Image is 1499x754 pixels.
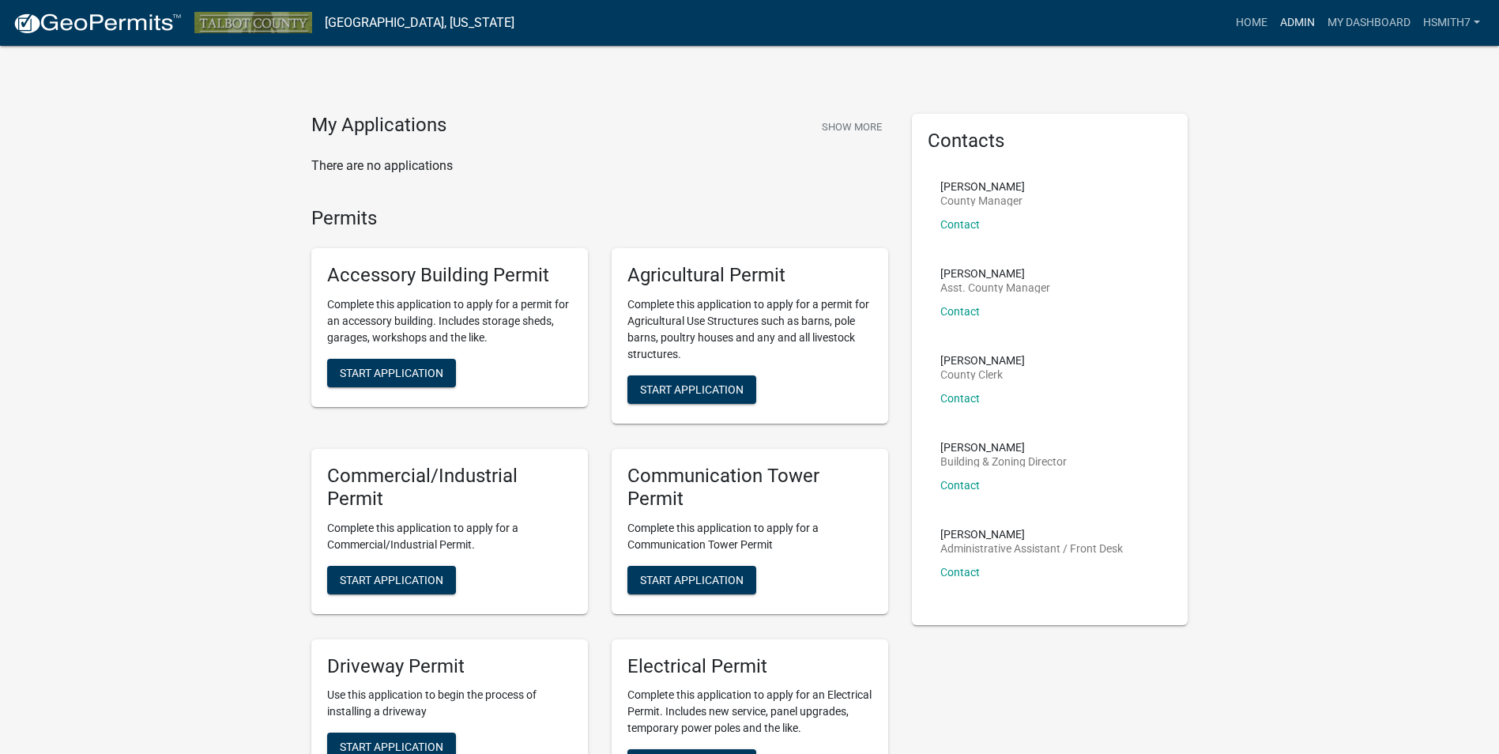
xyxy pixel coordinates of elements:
[627,296,872,363] p: Complete this application to apply for a permit for Agricultural Use Structures such as barns, po...
[311,114,446,138] h4: My Applications
[1417,8,1486,38] a: hsmith7
[327,566,456,594] button: Start Application
[815,114,888,140] button: Show More
[940,195,1025,206] p: County Manager
[311,207,888,230] h4: Permits
[1321,8,1417,38] a: My Dashboard
[640,383,744,396] span: Start Application
[928,130,1173,153] h5: Contacts
[627,520,872,553] p: Complete this application to apply for a Communication Tower Permit
[940,282,1050,293] p: Asst. County Manager
[940,218,980,231] a: Contact
[940,305,980,318] a: Contact
[627,465,872,511] h5: Communication Tower Permit
[940,442,1067,453] p: [PERSON_NAME]
[340,741,443,753] span: Start Application
[627,264,872,287] h5: Agricultural Permit
[940,456,1067,467] p: Building & Zoning Director
[627,655,872,678] h5: Electrical Permit
[940,479,980,492] a: Contact
[327,465,572,511] h5: Commercial/Industrial Permit
[327,264,572,287] h5: Accessory Building Permit
[340,573,443,586] span: Start Application
[327,655,572,678] h5: Driveway Permit
[940,529,1123,540] p: [PERSON_NAME]
[194,12,312,33] img: Talbot County, Georgia
[940,355,1025,366] p: [PERSON_NAME]
[327,687,572,720] p: Use this application to begin the process of installing a driveway
[1274,8,1321,38] a: Admin
[325,9,514,36] a: [GEOGRAPHIC_DATA], [US_STATE]
[940,392,980,405] a: Contact
[627,687,872,737] p: Complete this application to apply for an Electrical Permit. Includes new service, panel upgrades...
[1230,8,1274,38] a: Home
[940,543,1123,554] p: Administrative Assistant / Front Desk
[940,268,1050,279] p: [PERSON_NAME]
[940,566,980,579] a: Contact
[327,520,572,553] p: Complete this application to apply for a Commercial/Industrial Permit.
[627,375,756,404] button: Start Application
[940,181,1025,192] p: [PERSON_NAME]
[940,369,1025,380] p: County Clerk
[327,359,456,387] button: Start Application
[311,156,888,175] p: There are no applications
[627,566,756,594] button: Start Application
[340,367,443,379] span: Start Application
[640,573,744,586] span: Start Application
[327,296,572,346] p: Complete this application to apply for a permit for an accessory building. Includes storage sheds...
